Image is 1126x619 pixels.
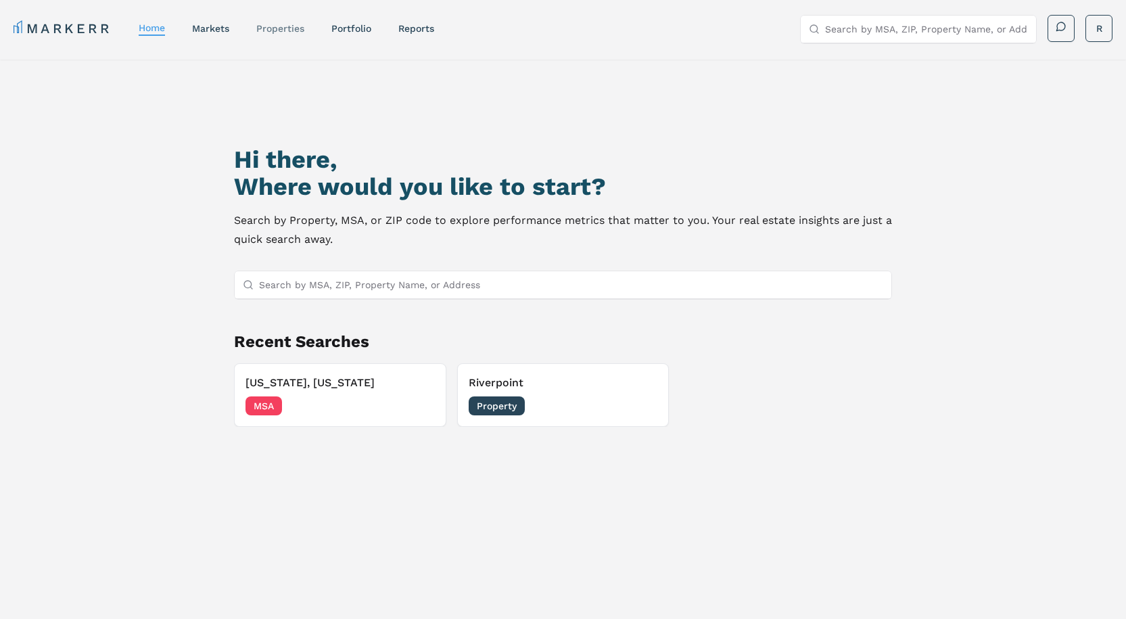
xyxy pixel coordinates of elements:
a: Portfolio [331,23,371,34]
h3: [US_STATE], [US_STATE] [245,375,435,391]
span: [DATE] [404,399,435,413]
a: properties [256,23,304,34]
span: Property [469,396,525,415]
input: Search by MSA, ZIP, Property Name, or Address [825,16,1028,43]
a: markets [192,23,229,34]
a: home [139,22,165,33]
button: Remove RiverpointRiverpointProperty[DATE] [457,363,670,427]
input: Search by MSA, ZIP, Property Name, or Address [259,271,884,298]
h3: Riverpoint [469,375,658,391]
a: MARKERR [14,19,112,38]
button: R [1085,15,1112,42]
p: Search by Property, MSA, or ZIP code to explore performance metrics that matter to you. Your real... [234,211,893,249]
h2: Recent Searches [234,331,893,352]
button: Remove Washington, District of Columbia[US_STATE], [US_STATE]MSA[DATE] [234,363,446,427]
h2: Where would you like to start? [234,173,893,200]
span: R [1096,22,1102,35]
a: reports [398,23,434,34]
span: MSA [245,396,282,415]
h1: Hi there, [234,146,893,173]
span: [DATE] [627,399,657,413]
